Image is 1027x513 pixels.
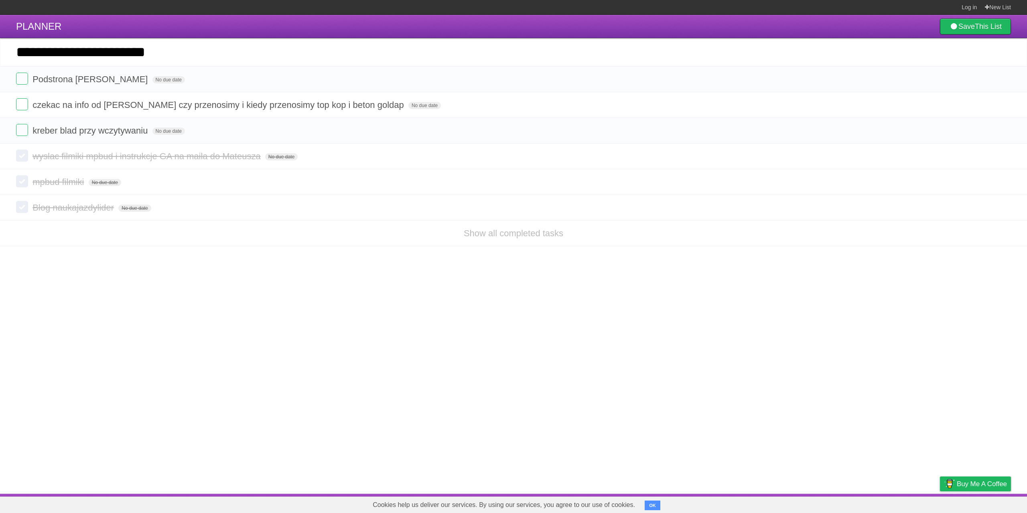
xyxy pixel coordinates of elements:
a: Buy me a coffee [940,477,1011,491]
span: wyslac filmiki mpbud i instrukcje GA na maila do Mateusza [32,151,263,161]
label: Done [16,150,28,162]
a: Show all completed tasks [464,228,563,238]
label: Done [16,124,28,136]
span: kreber blad przy wczytywaniu [32,126,150,136]
label: Done [16,175,28,187]
span: Cookies help us deliver our services. By using our services, you agree to our use of cookies. [365,497,643,513]
span: No due date [152,76,185,83]
label: Done [16,98,28,110]
label: Done [16,73,28,85]
span: No due date [152,128,185,135]
span: Podstrona [PERSON_NAME] [32,74,150,84]
a: About [833,496,850,511]
span: No due date [408,102,441,109]
span: No due date [89,179,121,186]
span: No due date [265,153,298,160]
span: PLANNER [16,21,61,32]
b: This List [975,22,1002,30]
a: Privacy [930,496,950,511]
span: mpbud filmiki [32,177,86,187]
a: Terms [902,496,920,511]
span: czekac na info od [PERSON_NAME] czy przenosimy i kiedy przenosimy top kop i beton goldap [32,100,406,110]
button: OK [645,501,660,510]
span: Buy me a coffee [957,477,1007,491]
a: Suggest a feature [960,496,1011,511]
span: No due date [118,205,151,212]
a: Developers [860,496,892,511]
img: Buy me a coffee [944,477,955,491]
span: Blog naukajazdylider [32,203,116,213]
a: SaveThis List [940,18,1011,34]
label: Done [16,201,28,213]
